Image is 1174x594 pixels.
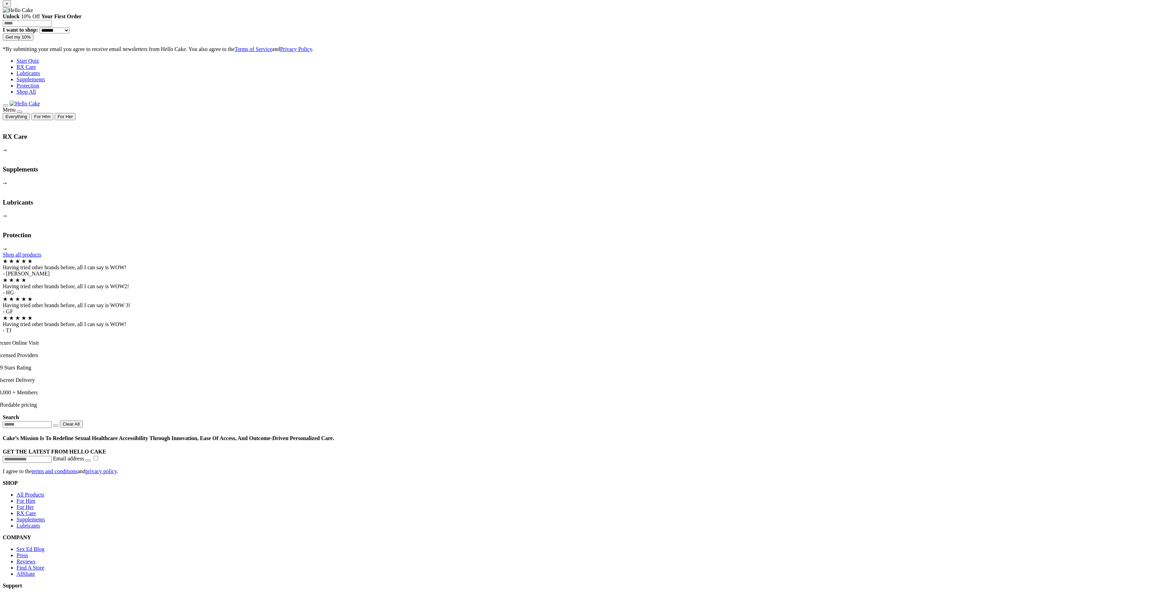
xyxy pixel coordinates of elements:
[60,420,83,428] button: Clear All
[3,435,1171,441] h4: Cake’s Mission Is To Redefine Sexual Healthcare Accessibility Through Innovation, Ease Of Access,...
[17,510,36,516] a: RX Care
[17,498,35,504] a: For Him
[3,33,33,41] button: Get my 10%
[3,414,19,420] strong: Search
[235,46,272,52] a: Terms of Service
[3,534,31,540] strong: COMPANY
[3,7,33,13] img: Hello Cake
[17,76,45,82] a: Supplements
[17,492,44,498] a: All Products
[3,133,1171,140] h3: RX Care
[3,46,1171,52] p: *By submitting your email you agree to receive email newsletters from Hello Cake. You also agree ...
[41,13,82,19] strong: Your First Order
[3,309,1171,315] div: - GF
[3,302,1171,309] div: Having tried other brands before, all I can say is WOW 3!
[3,264,1171,271] div: Having tried other brands before, all I can say is WOW!
[3,449,106,455] strong: GET THE LATEST FROM HELLO CAKE
[17,552,28,558] a: Press
[3,107,15,113] span: Menu
[3,199,1171,206] h3: Lubricants
[53,456,84,461] label: Email address
[3,166,1171,173] h3: Supplements
[3,468,1171,475] p: I agree to the and .
[3,283,1171,290] div: Having tried other brands before, all I can say is WOW2!
[280,46,312,52] a: Privacy Policy
[3,271,1171,277] div: - [PERSON_NAME]
[3,27,38,33] strong: I want to shop:
[10,101,40,107] img: Hello Cake
[3,327,1171,334] div: - TJ
[3,231,1171,239] h3: Protection
[17,89,36,95] a: Shop All
[17,70,40,76] a: Lubricants
[94,456,98,460] input: I agree to theterms and conditionsandprivacy policy.
[55,113,76,120] button: For Her
[17,58,39,64] a: Start Quiz
[31,113,53,120] button: For HIm
[17,64,36,70] a: RX Care
[3,480,18,486] strong: SHOP
[3,583,22,588] strong: Support
[85,468,117,474] a: privacy policy
[32,468,77,474] a: terms and conditions
[3,315,32,321] span: ★ ★ ★ ★ ★
[3,252,41,258] a: Shop all products
[17,523,40,529] a: Lubricants
[17,504,34,510] a: For Her
[3,13,20,19] strong: Unlock
[3,321,1171,327] div: Having tried other brands before, all I can say is WOW!
[17,559,35,564] a: Reviews
[3,296,32,302] span: ★ ★ ★ ★ ★
[17,565,44,571] a: Find A Store
[17,571,35,577] a: Affiliate
[21,13,40,19] span: 10% Off
[17,83,39,88] a: Protection
[17,546,44,552] a: Sex Ed Blog
[3,113,30,120] button: Everything
[17,517,45,522] a: Supplements
[3,258,32,264] span: ★ ★ ★ ★ ★
[3,290,1171,296] div: - HG
[3,277,26,283] span: ★ ★ ★ ★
